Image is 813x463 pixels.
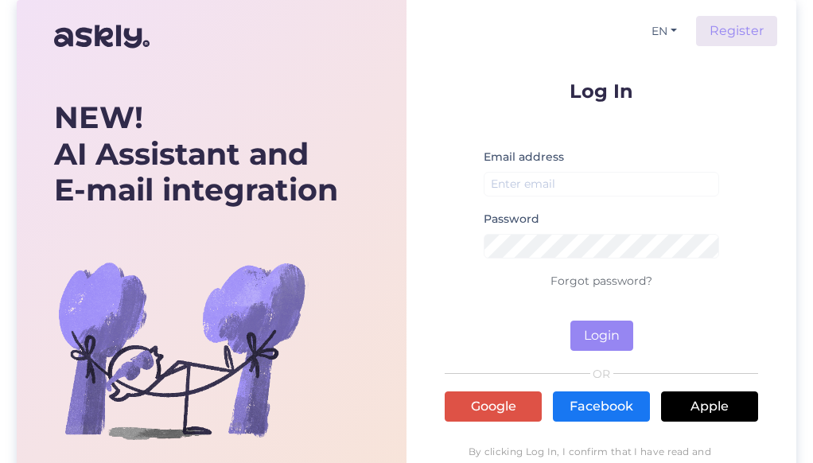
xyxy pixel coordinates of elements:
[445,391,542,422] a: Google
[645,20,683,43] button: EN
[570,321,633,351] button: Login
[445,81,758,101] p: Log In
[484,211,539,228] label: Password
[696,16,777,46] a: Register
[484,172,719,196] input: Enter email
[54,99,338,208] div: AI Assistant and E-mail integration
[550,274,652,288] a: Forgot password?
[553,391,650,422] a: Facebook
[590,368,613,379] span: OR
[54,99,143,136] b: NEW!
[54,18,150,56] img: Askly
[661,391,758,422] a: Apple
[484,149,564,165] label: Email address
